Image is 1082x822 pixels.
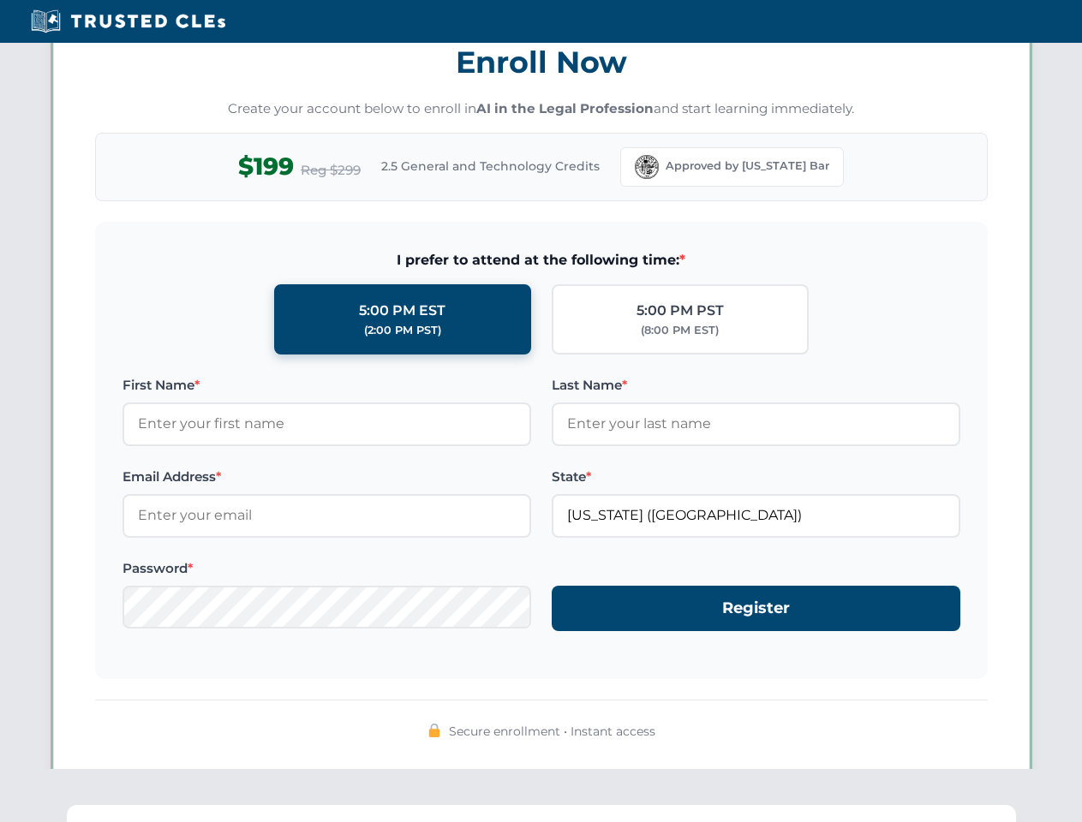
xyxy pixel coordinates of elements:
[123,375,531,396] label: First Name
[552,467,960,487] label: State
[641,322,719,339] div: (8:00 PM EST)
[666,158,829,175] span: Approved by [US_STATE] Bar
[476,100,654,116] strong: AI in the Legal Profession
[552,494,960,537] input: Florida (FL)
[26,9,230,34] img: Trusted CLEs
[364,322,441,339] div: (2:00 PM PST)
[427,724,441,737] img: 🔒
[381,157,600,176] span: 2.5 General and Technology Credits
[552,402,960,445] input: Enter your last name
[123,558,531,579] label: Password
[238,147,294,186] span: $199
[95,35,988,89] h3: Enroll Now
[359,300,445,322] div: 5:00 PM EST
[637,300,724,322] div: 5:00 PM PST
[95,99,988,119] p: Create your account below to enroll in and start learning immediately.
[552,375,960,396] label: Last Name
[552,586,960,631] button: Register
[123,402,531,445] input: Enter your first name
[635,155,659,179] img: Florida Bar
[123,467,531,487] label: Email Address
[123,494,531,537] input: Enter your email
[301,160,361,181] span: Reg $299
[449,722,655,741] span: Secure enrollment • Instant access
[123,249,960,271] span: I prefer to attend at the following time:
